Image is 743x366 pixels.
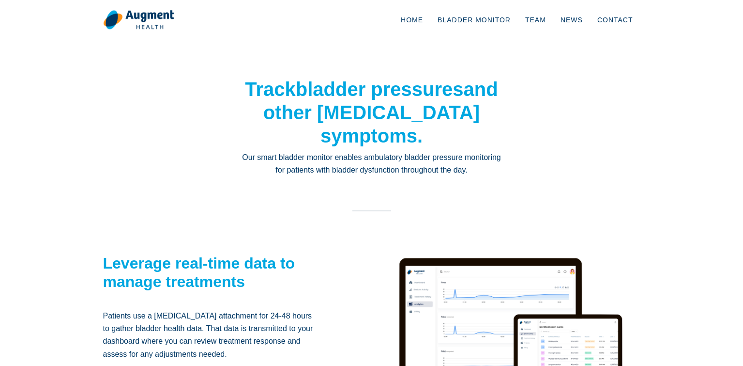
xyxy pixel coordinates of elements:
strong: bladder pressures [296,79,464,100]
a: Bladder Monitor [430,4,518,36]
p: Patients use a [MEDICAL_DATA] attachment for 24-48 hours to gather bladder health data. That data... [103,310,318,361]
a: News [553,4,590,36]
p: Our smart bladder monitor enables ambulatory bladder pressure monitoring for patients with bladde... [241,151,502,177]
a: Home [394,4,430,36]
a: Contact [590,4,640,36]
a: Team [518,4,553,36]
h2: Leverage real-time data to manage treatments [103,254,318,291]
h1: Track and other [MEDICAL_DATA] symptoms. [241,78,502,147]
img: logo [103,10,174,30]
